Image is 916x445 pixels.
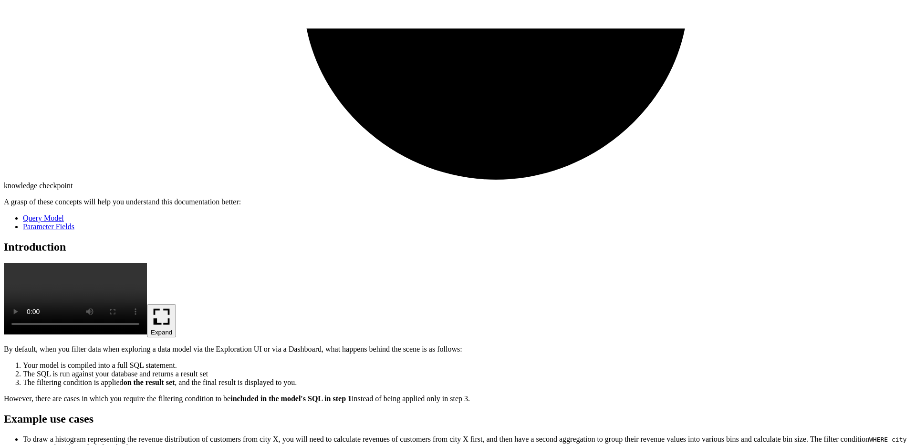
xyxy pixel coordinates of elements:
[23,222,74,231] a: Parameter Fields
[4,263,147,334] video: Your browser does not support embedding video, but you can .
[23,370,912,378] li: The SQL is run against your database and returns a result set
[4,345,912,354] p: By default, when you filter data when exploring a data model via the Exploration UI or via a Dash...
[4,241,912,253] h2: Introduction
[23,214,64,222] a: Query Model
[23,378,912,387] li: The filtering condition is applied , and the final result is displayed to you.
[147,304,176,337] button: Expand video
[4,198,912,206] p: A grasp of these concepts will help you understand this documentation better:
[23,361,912,370] li: Your model is compiled into a full SQL statement.
[4,413,912,425] h2: Example use cases
[4,394,912,403] p: However, there are cases in which you require the filtering condition to be instead of being appl...
[124,378,175,386] strong: on the result set
[230,394,352,403] strong: included in the model's SQL in step 1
